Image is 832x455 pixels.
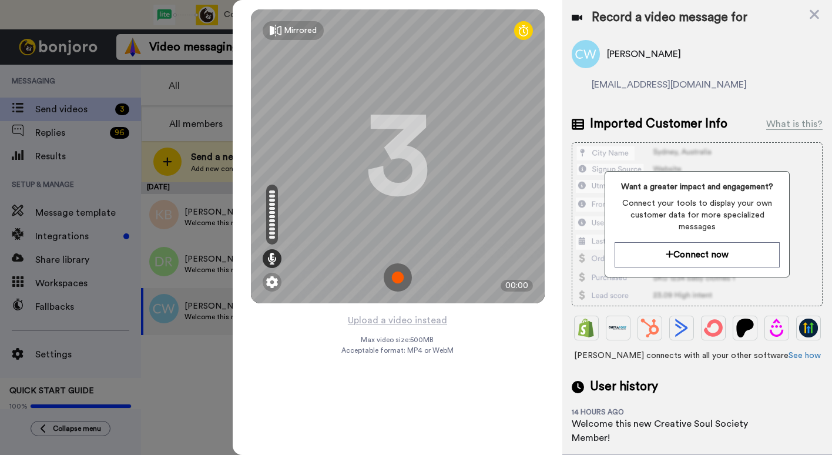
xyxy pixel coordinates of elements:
[361,335,434,344] span: Max video size: 500 MB
[672,319,691,337] img: ActiveCampaign
[572,417,760,445] div: Welcome this new Creative Soul Society Member!
[344,313,451,328] button: Upload a video instead
[767,319,786,337] img: Drip
[640,319,659,337] img: Hubspot
[572,407,648,417] div: 14 hours ago
[609,319,628,337] img: Ontraport
[736,319,754,337] img: Patreon
[577,319,596,337] img: Shopify
[590,378,658,396] span: User history
[341,346,454,355] span: Acceptable format: MP4 or WebM
[615,198,779,233] span: Connect your tools to display your own customer data for more specialized messages
[615,181,779,193] span: Want a greater impact and engagement?
[766,117,823,131] div: What is this?
[365,112,430,200] div: 3
[799,319,818,337] img: GoHighLevel
[384,263,412,292] img: ic_record_start.svg
[615,242,779,267] button: Connect now
[501,280,533,292] div: 00:00
[266,276,278,288] img: ic_gear.svg
[789,352,821,360] a: See how
[572,350,823,362] span: [PERSON_NAME] connects with all your other software
[704,319,723,337] img: ConvertKit
[590,115,727,133] span: Imported Customer Info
